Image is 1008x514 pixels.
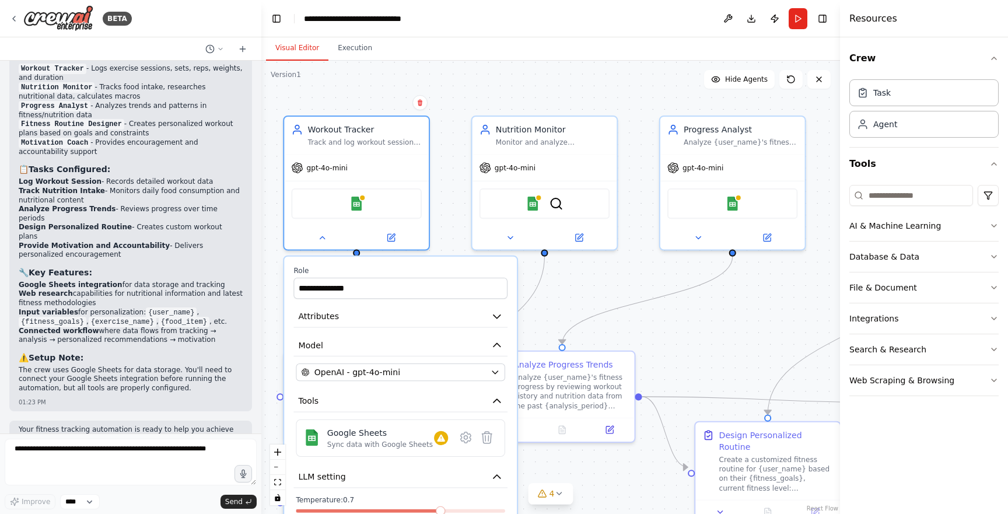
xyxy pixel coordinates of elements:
[327,427,433,439] div: Google Sheets
[849,303,999,334] button: Integrations
[270,445,285,505] div: React Flow controls
[19,119,124,130] code: Fitness Routine Designer
[298,340,323,351] span: Model
[19,83,243,102] li: - Tracks food intake, researches nutritional data, calculates macros
[725,75,768,84] span: Hide Agents
[642,391,894,408] g: Edge from 28222a10-3969-4e03-b65e-cd34217f7f28 to 5dd1388e-adc2-4da4-88bc-f1270b9bf147
[266,36,328,61] button: Visual Editor
[89,317,156,327] code: {exercise_name}
[19,64,86,74] code: Workout Tracker
[496,124,610,135] div: Nutrition Monitor
[684,138,797,147] div: Analyze {user_name}'s fitness and health progress by examining workout data, nutrition logs, and ...
[19,398,243,407] div: 01:23 PM
[328,36,381,61] button: Execution
[225,497,243,506] span: Send
[549,197,563,211] img: SerperDevTool
[19,308,243,327] li: for personalization: , , , , etc.
[19,138,243,157] li: - Provides encouragement and accountability support
[537,423,587,437] button: No output available
[29,353,83,362] strong: Setup Note:
[545,230,612,244] button: Open in side panel
[29,165,110,174] strong: Tasks Configured:
[849,365,999,396] button: Web Scraping & Browsing
[704,70,775,89] button: Hide Agents
[349,197,363,211] img: Google Sheets
[29,268,92,277] strong: Key Features:
[19,242,243,260] li: - Delivers personalized encouragement
[19,187,105,195] strong: Track Nutrition Intake
[268,11,285,27] button: Hide left sidebar
[19,289,73,298] strong: Web research
[233,42,252,56] button: Start a new chat
[659,116,806,251] div: Progress AnalystAnalyze {user_name}'s fitness and health progress by examining workout data, nutr...
[19,223,243,241] li: - Creates custom workout plans
[307,163,348,173] span: gpt-4o-mini
[549,488,555,499] span: 4
[19,317,86,327] code: {fitness_goals}
[19,352,243,363] h3: ⚠️
[684,124,797,135] div: Progress Analyst
[293,335,508,356] button: Model
[849,375,954,386] div: Web Scraping & Browsing
[849,282,917,293] div: File & Document
[304,429,320,446] img: Google Sheets
[22,497,50,506] span: Improve
[471,116,618,251] div: Nutrition MonitorMonitor and analyze {user_name}'s daily nutrition intake, tracking calories, mac...
[556,257,738,344] g: Edge from 7f755e0c-5447-44d6-8d80-5b1f75f8d257 to 28222a10-3969-4e03-b65e-cd34217f7f28
[526,197,540,211] img: Google Sheets
[814,11,831,27] button: Hide right sidebar
[19,102,243,120] li: - Analyzes trends and patterns in fitness/nutrition data
[455,427,476,448] button: Configure tool
[19,101,90,111] code: Progress Analyst
[19,64,243,83] li: - Logs exercise sessions, sets, reps, weights, and duration
[589,423,629,437] button: Open in side panel
[726,197,740,211] img: Google Sheets
[270,445,285,460] button: zoom in
[19,205,243,223] li: - Reviews progress over time periods
[304,13,433,25] nav: breadcrumb
[849,211,999,241] button: AI & Machine Learning
[719,455,833,492] div: Create a customized fitness routine for {user_name} based on their {fitness_goals}, current fitne...
[19,205,116,213] strong: Analyze Progress Trends
[849,272,999,303] button: File & Document
[220,495,257,509] button: Send
[293,390,508,412] button: Tools
[358,230,424,244] button: Open in side panel
[293,466,508,488] button: LLM setting
[19,289,243,307] li: capabilities for nutritional information and latest fitness methodologies
[19,177,243,187] li: - Records detailed workout data
[308,138,422,147] div: Track and log workout sessions for {user_name}, recording exercise details, sets, reps, weights, ...
[19,281,123,289] strong: Google Sheets integration
[298,310,339,322] span: Attributes
[19,366,243,393] p: The crew uses Google Sheets for data storage. You'll need to connect your Google Sheets integrati...
[293,306,508,327] button: Attributes
[849,180,999,405] div: Tools
[849,148,999,180] button: Tools
[293,266,508,275] label: Role
[807,505,838,512] a: React Flow attribution
[19,138,90,148] code: Motivation Coach
[719,429,833,453] div: Design Personalized Routine
[270,460,285,475] button: zoom out
[19,223,132,231] strong: Design Personalized Routine
[849,251,919,263] div: Database & Data
[19,267,243,278] h3: 🔧
[849,220,941,232] div: AI & Machine Learning
[513,359,613,370] div: Analyze Progress Trends
[159,317,209,327] code: {food_item}
[298,471,345,482] span: LLM setting
[23,5,93,32] img: Logo
[849,313,898,324] div: Integrations
[296,495,354,505] span: Temperature: 0.7
[314,366,400,378] span: OpenAI - gpt-4o-mini
[849,12,897,26] h4: Resources
[528,483,573,505] button: 4
[19,308,78,316] strong: Input variables
[19,327,243,345] li: where data flows from tracking → analysis → personalized recommendations → motivation
[298,395,318,407] span: Tools
[5,494,55,509] button: Improve
[351,257,550,450] g: Edge from 87c3e06a-ce4d-4bc3-af0f-92fe89e44771 to 9af75231-ebdc-4f7b-9dc1-d8f143377811
[849,42,999,75] button: Crew
[873,87,891,99] div: Task
[496,138,610,147] div: Monitor and analyze {user_name}'s daily nutrition intake, tracking calories, macronutrients (prot...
